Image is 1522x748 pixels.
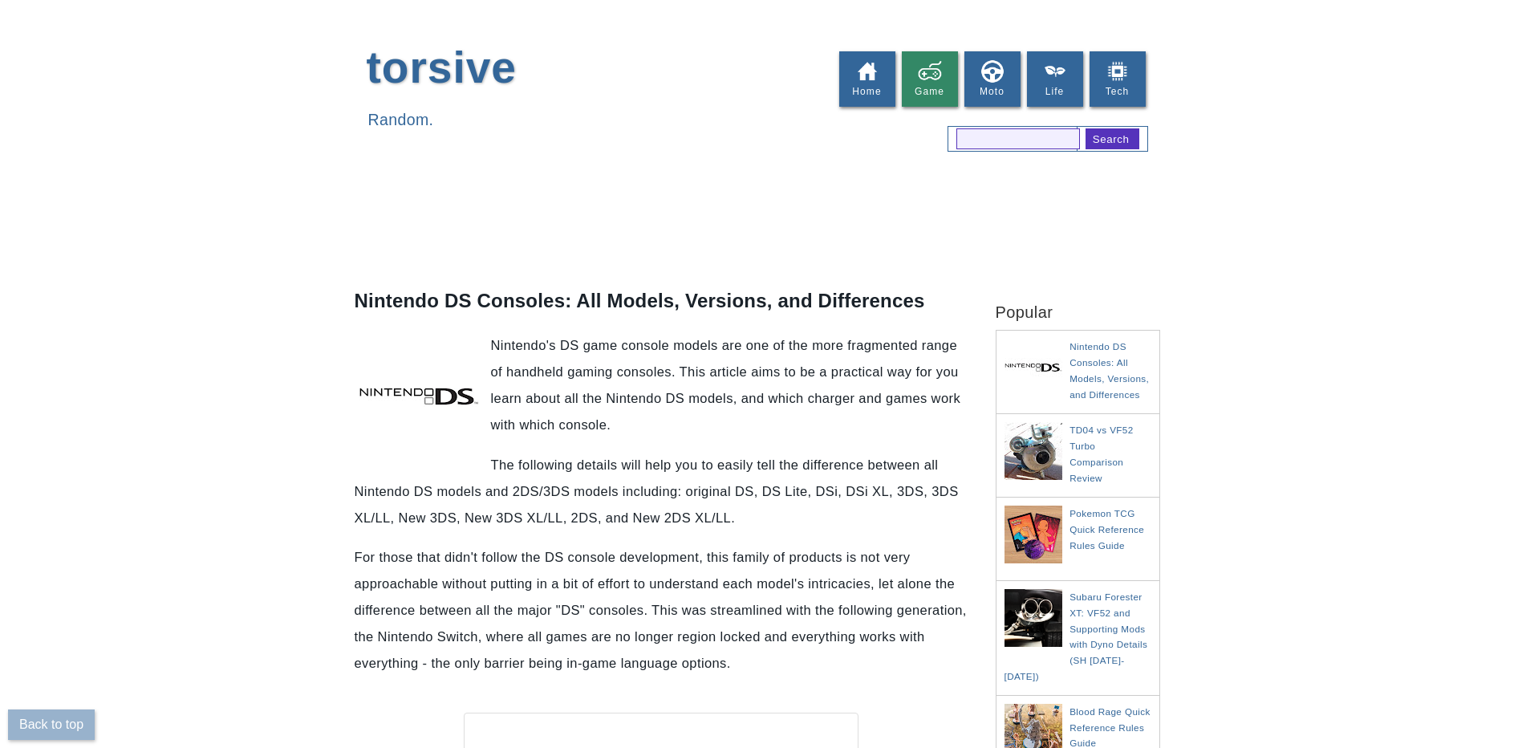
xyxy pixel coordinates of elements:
[1106,59,1130,83] img: electronics_icon.png
[368,111,434,128] span: Random.
[839,51,895,107] a: Home
[1005,589,1066,647] img: Subaru Forester XT: VF52 and Supporting Mods with Dyno Details (SH 2008-2012)
[359,336,479,457] img: DESCRIPTION
[355,332,968,438] p: Nintendo's DS game console models are one of the more fragmented range of handheld gaming console...
[996,279,1160,322] h2: Popular
[355,452,968,531] p: The following details will help you to easily tell the difference between all Nintendo DS models ...
[1069,425,1134,483] a: TD04 vs VF52 Turbo Comparison Review
[1027,51,1083,107] a: Life
[956,128,1081,149] input: search
[355,287,968,315] h1: Nintendo DS Consoles: All Models, Versions, and Differences
[1069,508,1144,551] a: Pokemon TCG Quick Reference Rules Guide
[351,183,935,255] iframe: Advertisement
[1005,506,1066,563] img: Pokemon TCG Quick Reference Rules Guide
[1005,591,1148,681] a: Subaru Forester XT: VF52 and Supporting Mods with Dyno Details (SH [DATE]-[DATE])
[1069,341,1149,400] a: Nintendo DS Consoles: All Models, Versions, and Differences
[1043,59,1067,83] img: plant_icon.png
[1005,339,1066,396] img: Nintendo DS Consoles: All Models, Versions, and Differences
[902,51,958,107] a: Game
[1086,128,1139,149] input: search
[980,59,1005,83] img: steering_wheel_icon.png
[355,544,968,677] p: For those that didn't follow the DS console development, this family of products is not very appr...
[367,43,517,92] a: torsive
[8,709,95,740] button: Back to top
[918,59,942,83] img: game.png
[1005,422,1066,480] img: TD04 vs VF52 Turbo Comparison Review
[1090,51,1146,107] a: Tech
[964,51,1021,107] a: Moto
[855,59,879,83] img: home%2Bicon.png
